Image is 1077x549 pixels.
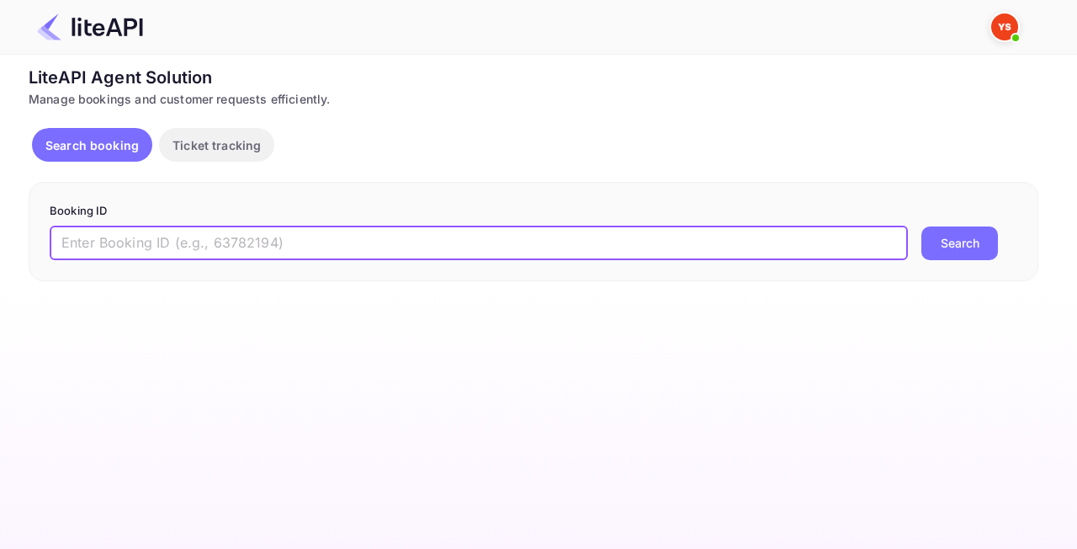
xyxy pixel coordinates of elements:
[991,13,1018,40] img: Yandex Support
[37,13,143,40] img: LiteAPI Logo
[29,65,1038,90] div: LiteAPI Agent Solution
[29,90,1038,108] div: Manage bookings and customer requests efficiently.
[172,136,261,154] p: Ticket tracking
[50,203,1017,220] p: Booking ID
[50,227,908,260] input: Enter Booking ID (e.g., 63782194)
[45,136,139,154] p: Search booking
[921,227,998,260] button: Search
